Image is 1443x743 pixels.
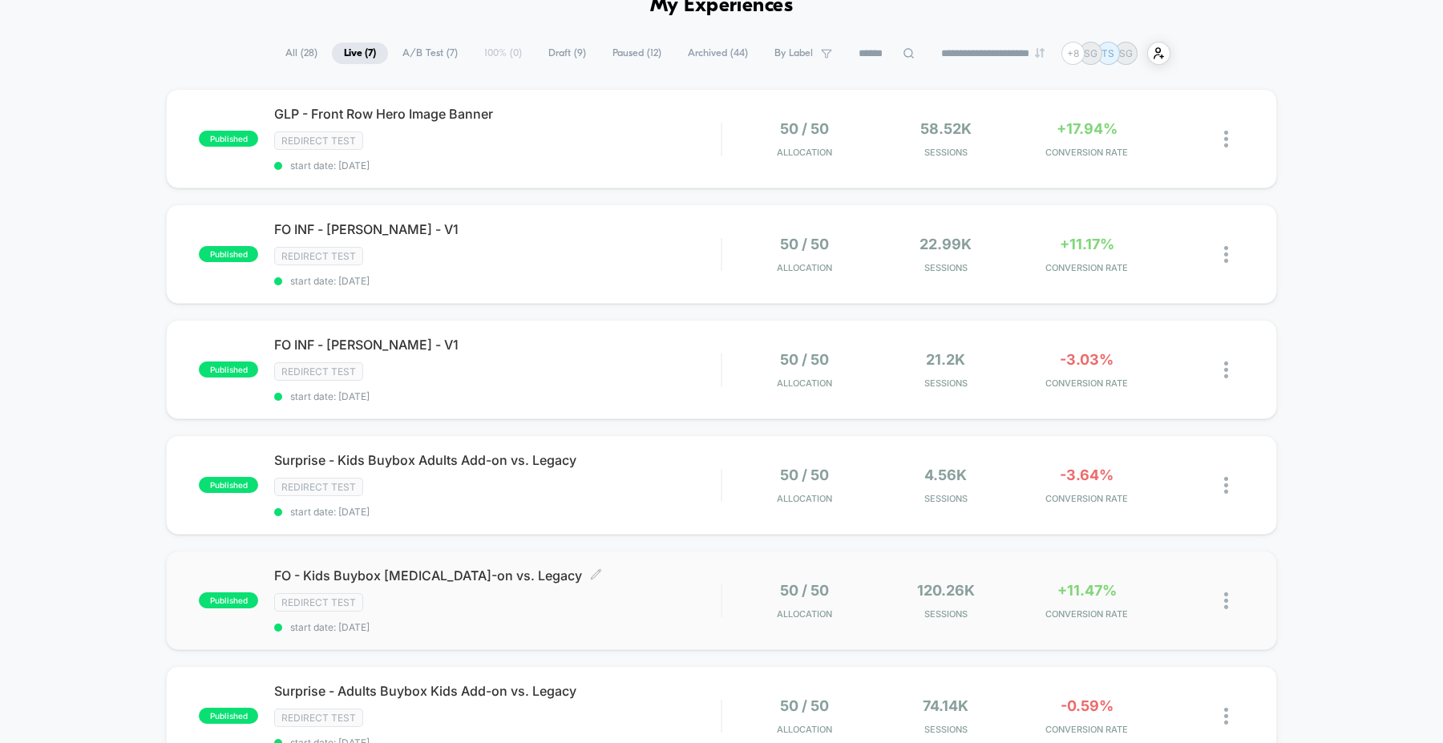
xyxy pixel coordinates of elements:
[390,42,470,64] span: A/B Test ( 7 )
[924,466,967,483] span: 4.56k
[1021,608,1154,620] span: CONVERSION RATE
[879,724,1013,735] span: Sessions
[199,592,258,608] span: published
[274,683,721,699] span: Surprise - Adults Buybox Kids Add-on vs. Legacy
[199,131,258,147] span: published
[780,697,829,714] span: 50 / 50
[879,378,1013,389] span: Sessions
[774,47,813,59] span: By Label
[777,262,832,273] span: Allocation
[274,247,363,265] span: Redirect Test
[926,351,965,368] span: 21.2k
[1061,697,1114,714] span: -0.59%
[1224,708,1228,725] img: close
[1224,131,1228,147] img: close
[274,506,721,518] span: start date: [DATE]
[1101,47,1114,59] p: TS
[920,120,972,137] span: 58.52k
[274,567,721,583] span: FO - Kids Buybox [MEDICAL_DATA]-on vs. Legacy
[1224,592,1228,609] img: close
[274,362,363,381] span: Redirect Test
[274,131,363,150] span: Redirect Test
[274,452,721,468] span: Surprise - Kids Buybox Adults Add-on vs. Legacy
[676,42,760,64] span: Archived ( 44 )
[777,724,832,735] span: Allocation
[1021,262,1154,273] span: CONVERSION RATE
[1060,466,1114,483] span: -3.64%
[332,42,388,64] span: Live ( 7 )
[274,709,363,727] span: Redirect Test
[199,708,258,724] span: published
[536,42,598,64] span: Draft ( 9 )
[1061,42,1085,65] div: + 8
[600,42,673,64] span: Paused ( 12 )
[879,608,1013,620] span: Sessions
[274,593,363,612] span: Redirect Test
[1057,120,1118,137] span: +17.94%
[199,246,258,262] span: published
[1057,582,1117,599] span: +11.47%
[274,160,721,172] span: start date: [DATE]
[777,147,832,158] span: Allocation
[1224,246,1228,263] img: close
[780,120,829,137] span: 50 / 50
[274,106,721,122] span: GLP - Front Row Hero Image Banner
[1021,378,1154,389] span: CONVERSION RATE
[274,337,721,353] span: FO INF - [PERSON_NAME] - V1
[780,582,829,599] span: 50 / 50
[1084,47,1097,59] p: SG
[1021,493,1154,504] span: CONVERSION RATE
[923,697,968,714] span: 74.14k
[879,262,1013,273] span: Sessions
[1224,477,1228,494] img: close
[274,221,721,237] span: FO INF - [PERSON_NAME] - V1
[777,378,832,389] span: Allocation
[199,361,258,378] span: published
[199,477,258,493] span: published
[777,493,832,504] span: Allocation
[274,478,363,496] span: Redirect Test
[780,466,829,483] span: 50 / 50
[879,147,1013,158] span: Sessions
[1021,724,1154,735] span: CONVERSION RATE
[777,608,832,620] span: Allocation
[780,351,829,368] span: 50 / 50
[1060,236,1114,252] span: +11.17%
[1021,147,1154,158] span: CONVERSION RATE
[274,390,721,402] span: start date: [DATE]
[274,275,721,287] span: start date: [DATE]
[273,42,329,64] span: All ( 28 )
[1035,48,1045,58] img: end
[1060,351,1114,368] span: -3.03%
[1119,47,1133,59] p: SG
[920,236,972,252] span: 22.99k
[1224,361,1228,378] img: close
[780,236,829,252] span: 50 / 50
[879,493,1013,504] span: Sessions
[917,582,975,599] span: 120.26k
[274,621,721,633] span: start date: [DATE]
